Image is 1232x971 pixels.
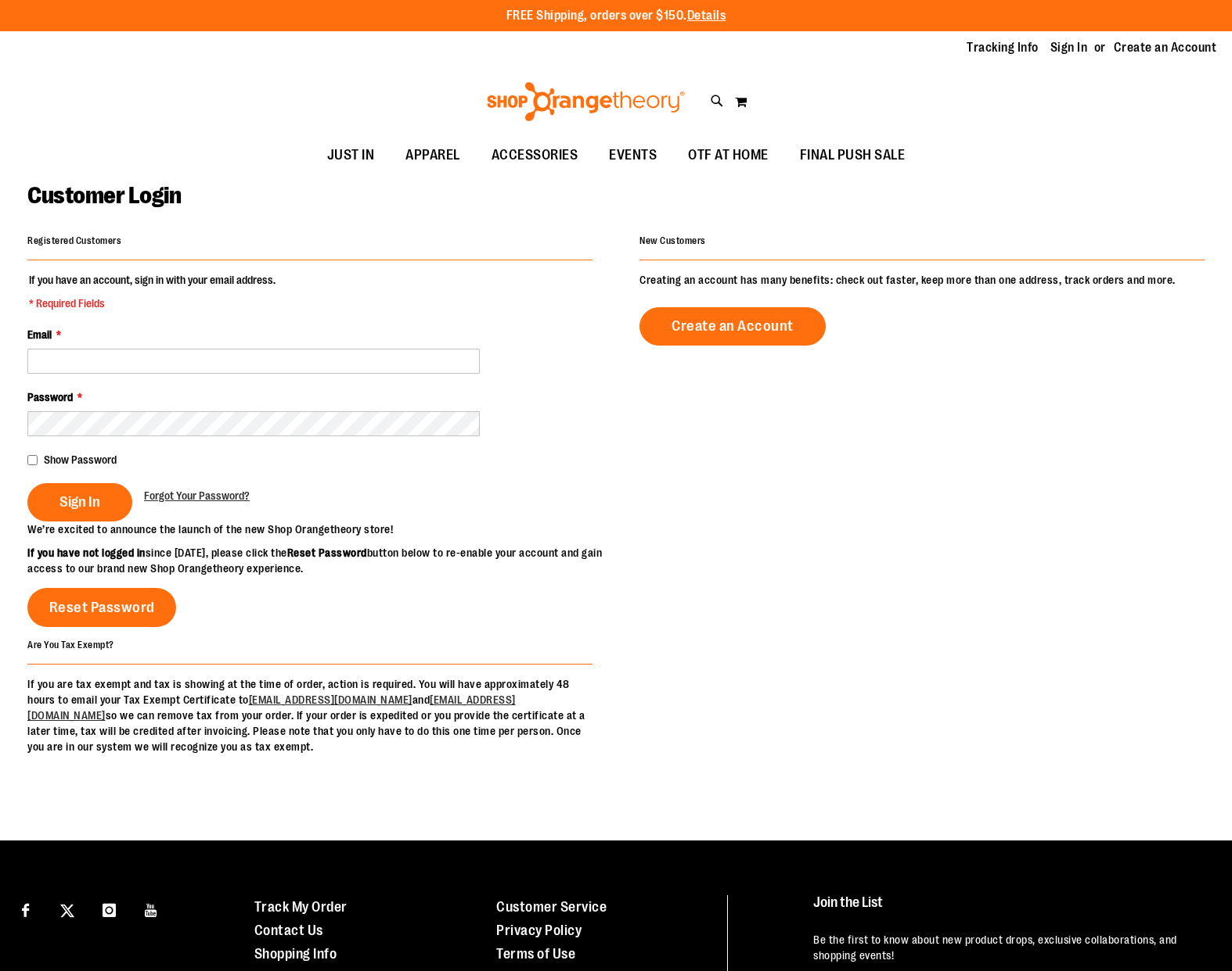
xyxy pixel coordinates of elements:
span: FINAL PUSH SALE [800,138,906,173]
a: Visit our Youtube page [138,895,165,923]
span: Reset Password [49,599,155,616]
a: Contact Us [254,923,323,938]
a: Sign In [1050,39,1088,56]
span: JUST IN [327,138,375,173]
strong: Registered Customers [27,235,121,246]
a: Tracking Info [967,39,1039,56]
p: since [DATE], please click the button below to re-enable your account and gain access to our bran... [27,545,616,576]
span: Password [27,391,73,403]
strong: Are You Tax Exempt? [27,639,114,650]
a: Shopping Info [254,946,337,962]
p: If you are tax exempt and tax is showing at the time of order, action is required. You will have ... [27,676,593,754]
strong: If you have not logged in [27,546,146,559]
a: Details [687,9,726,23]
span: EVENTS [609,138,657,173]
p: FREE Shipping, orders over $150. [506,7,726,25]
h4: Join the List [813,895,1201,924]
span: Email [27,328,52,341]
legend: If you have an account, sign in with your email address. [27,272,277,311]
button: Sign In [27,483,132,521]
a: Track My Order [254,899,348,915]
p: We’re excited to announce the launch of the new Shop Orangetheory store! [27,521,616,537]
span: Create an Account [672,317,794,335]
span: Show Password [44,453,117,466]
a: Forgot Your Password? [144,488,250,503]
a: Visit our Facebook page [12,895,39,923]
span: Forgot Your Password? [144,489,250,502]
strong: New Customers [639,235,706,246]
a: [EMAIL_ADDRESS][DOMAIN_NAME] [249,693,412,706]
img: Twitter [60,904,74,918]
a: Privacy Policy [496,923,582,938]
img: Shop Orangetheory [485,82,687,121]
a: Terms of Use [496,946,575,962]
a: Create an Account [639,307,826,346]
a: OTF AT HOME [672,138,784,174]
a: JUST IN [312,138,391,174]
a: ACCESSORIES [476,138,594,174]
span: ACCESSORIES [492,138,578,173]
span: OTF AT HOME [688,138,769,173]
span: Sign In [59,493,100,511]
a: FINAL PUSH SALE [784,138,921,174]
a: Create an Account [1114,39,1217,56]
span: Customer Login [27,182,181,209]
a: Visit our Instagram page [95,895,123,923]
p: Be the first to know about new product drops, exclusive collaborations, and shopping events! [813,932,1201,963]
span: * Required Fields [29,296,276,311]
a: EVENTS [593,138,672,174]
p: Creating an account has many benefits: check out faster, keep more than one address, track orders... [639,272,1205,288]
a: Reset Password [27,588,176,627]
a: Visit our X page [54,895,81,923]
a: Customer Service [496,899,607,915]
span: APPAREL [405,138,460,173]
a: APPAREL [390,138,476,174]
strong: Reset Password [287,546,367,559]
